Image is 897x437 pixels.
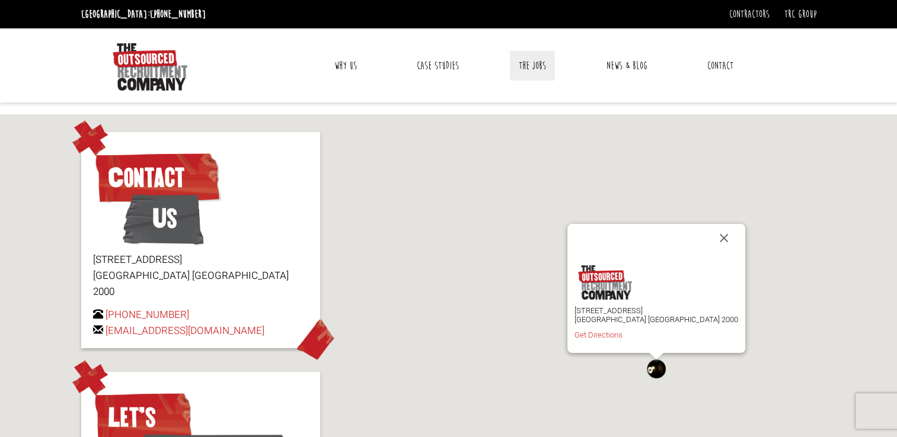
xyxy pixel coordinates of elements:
[574,306,738,324] p: [STREET_ADDRESS] [GEOGRAPHIC_DATA] [GEOGRAPHIC_DATA] 2000
[510,51,555,81] a: The Jobs
[577,265,631,300] img: logo.png
[123,189,204,248] span: Us
[729,8,770,21] a: Contractors
[93,252,308,300] p: [STREET_ADDRESS] [GEOGRAPHIC_DATA] [GEOGRAPHIC_DATA] 2000
[325,51,366,81] a: Why Us
[106,307,189,322] a: [PHONE_NUMBER]
[113,43,187,91] img: The Outsourced Recruitment Company
[574,330,623,339] a: Get Directions
[408,51,468,81] a: Case Studies
[78,5,209,24] li: [GEOGRAPHIC_DATA]:
[698,51,742,81] a: Contact
[597,51,656,81] a: News & Blog
[106,323,264,338] a: [EMAIL_ADDRESS][DOMAIN_NAME]
[784,8,816,21] a: TRC Group
[647,359,666,378] div: The Outsourced Recruitment Company
[93,148,222,207] span: Contact
[710,224,738,252] button: Close
[150,8,206,21] a: [PHONE_NUMBER]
